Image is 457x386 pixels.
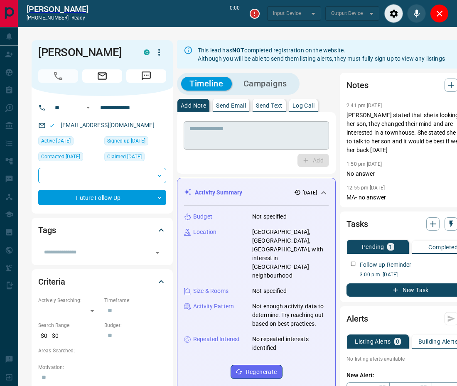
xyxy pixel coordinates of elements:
[198,43,445,66] div: This lead has completed registration on the website. Although you will be able to send them listi...
[184,185,329,200] div: Activity Summary[DATE]
[360,261,411,269] p: Follow up Reminder
[230,4,240,23] p: 0:00
[346,217,368,231] h2: Tasks
[144,49,150,55] div: condos.ca
[181,77,232,91] button: Timeline
[346,161,382,167] p: 1:50 pm [DATE]
[27,4,88,14] a: [PERSON_NAME]
[346,185,385,191] p: 12:55 pm [DATE]
[193,302,234,311] p: Activity Pattern
[384,4,403,23] div: Audio Settings
[38,272,166,292] div: Criteria
[252,228,329,280] p: [GEOGRAPHIC_DATA], [GEOGRAPHIC_DATA], [GEOGRAPHIC_DATA], with interest in [GEOGRAPHIC_DATA] neigh...
[396,339,399,344] p: 0
[104,322,166,329] p: Budget:
[252,212,287,221] p: Not specified
[430,4,449,23] div: Close
[38,152,100,164] div: Thu Sep 11 2025
[38,275,65,288] h2: Criteria
[389,244,392,250] p: 1
[104,297,166,304] p: Timeframe:
[49,123,55,128] svg: Email Valid
[38,136,100,148] div: Fri Aug 22 2025
[355,339,391,344] p: Listing Alerts
[193,287,229,295] p: Size & Rooms
[216,103,246,108] p: Send Email
[38,69,78,83] span: Call
[27,14,88,22] p: [PHONE_NUMBER] -
[38,190,166,205] div: Future Follow Up
[152,247,163,258] button: Open
[126,69,166,83] span: Message
[104,152,166,164] div: Fri Aug 22 2025
[195,188,242,197] p: Activity Summary
[71,15,86,21] span: ready
[256,103,283,108] p: Send Text
[38,329,100,343] p: $0 - $0
[252,335,329,352] p: No repeated interests identified
[61,122,155,128] a: [EMAIL_ADDRESS][DOMAIN_NAME]
[252,287,287,295] p: Not specified
[193,212,212,221] p: Budget
[38,224,56,237] h2: Tags
[181,103,206,108] p: Add Note
[231,365,283,379] button: Regenerate
[82,69,122,83] span: Email
[38,347,166,354] p: Areas Searched:
[193,228,216,236] p: Location
[346,103,382,108] p: 2:41 pm [DATE]
[83,103,93,113] button: Open
[346,79,368,92] h2: Notes
[38,364,166,371] p: Motivation:
[107,137,145,145] span: Signed up [DATE]
[41,137,71,145] span: Active [DATE]
[407,4,426,23] div: Mute
[346,312,368,325] h2: Alerts
[104,136,166,148] div: Fri Aug 22 2025
[232,47,244,54] strong: NOT
[38,322,100,329] p: Search Range:
[38,297,100,304] p: Actively Searching:
[193,335,240,344] p: Repeated Interest
[252,302,329,328] p: Not enough activity data to determine. Try reaching out based on best practices.
[362,244,384,250] p: Pending
[292,103,314,108] p: Log Call
[38,220,166,240] div: Tags
[41,152,80,161] span: Contacted [DATE]
[38,46,131,59] h1: [PERSON_NAME]
[302,189,317,197] p: [DATE]
[107,152,142,161] span: Claimed [DATE]
[235,77,295,91] button: Campaigns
